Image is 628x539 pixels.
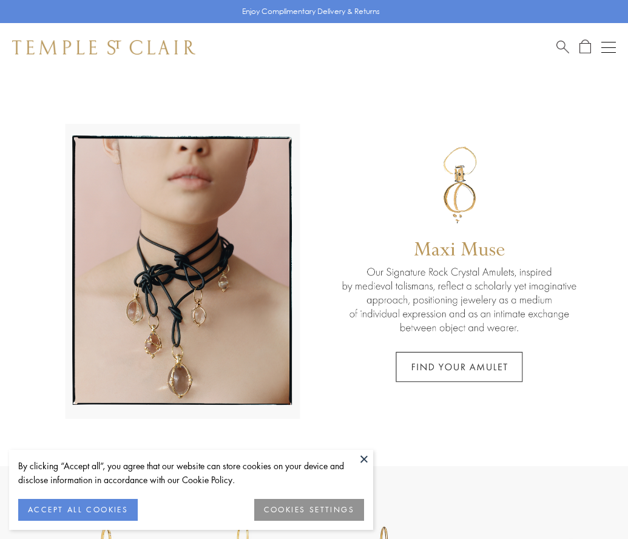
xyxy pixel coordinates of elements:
button: ACCEPT ALL COOKIES [18,499,138,521]
a: Open Shopping Bag [579,39,591,55]
p: Enjoy Complimentary Delivery & Returns [242,5,380,18]
button: Open navigation [601,40,616,55]
img: Temple St. Clair [12,40,195,55]
div: By clicking “Accept all”, you agree that our website can store cookies on your device and disclos... [18,459,364,487]
button: COOKIES SETTINGS [254,499,364,521]
a: Search [556,39,569,55]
